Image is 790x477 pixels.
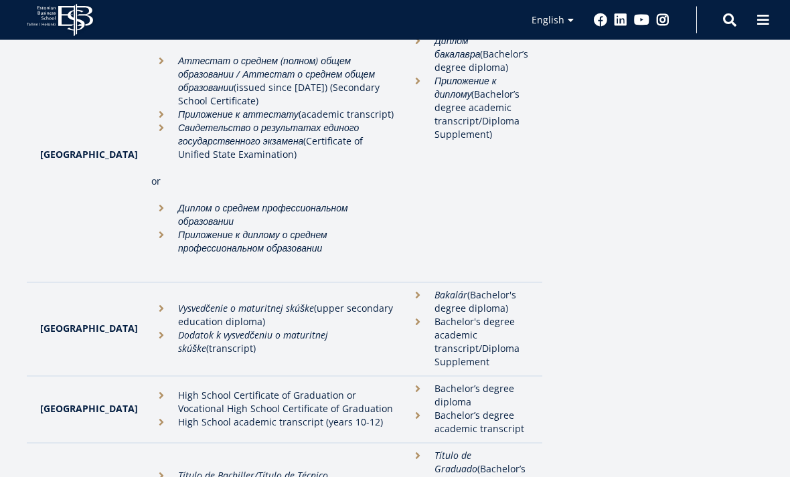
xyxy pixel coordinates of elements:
em: Диплом бакалавра [434,35,480,61]
em: Приложение к диплому [434,75,496,101]
a: Instagram [656,13,669,27]
li: Bachelor’s degree diploma [408,383,532,409]
em: Приложение к диплому о среднем профессиональном образовании [178,229,327,255]
li: High School Certificate of Graduation or Vocational High School Certificate of Graduation [151,389,394,416]
em: Vysvedčenie o maturitnej skúške [178,302,314,315]
strong: [GEOGRAPHIC_DATA] [40,403,138,415]
li: (Certificate of Unified State Examination) [151,122,394,162]
li: (transcript) [151,329,394,356]
em: Bakalár [434,289,467,302]
p: or [151,175,394,189]
li: High School academic transcript (years 10-12) [151,416,394,430]
a: Youtube [634,13,649,27]
em: Título de Graduado [434,450,477,476]
li: (academic transcript) [151,108,394,122]
li: (upper secondary education diploma) [151,302,394,329]
li: Bachelor’s degree academic transcript [408,409,532,436]
li: (Bachelor’s degree diploma) [408,35,532,75]
li: Bachelor's degree academic transcript/Diploma Supplement [408,316,532,369]
em: Аттестат о среднем (полном) общем образовании / Аттестат о среднем общем образовании [178,55,375,94]
a: Linkedin [614,13,627,27]
li: (Bachelor’s degree academic transcript/Diploma Supplement) [408,75,532,142]
em: Свидетельство о результатах единого государственного экзамена [178,122,359,148]
em: Диплом о среднем профессиональном образовании [178,202,348,228]
a: Facebook [594,13,607,27]
strong: [GEOGRAPHIC_DATA] [40,322,138,335]
strong: [GEOGRAPHIC_DATA] [40,149,138,161]
em: Dodatok k vysvedčeniu o maturitnej skúške [178,329,328,355]
em: Приложение к аттестату [178,108,299,121]
li: (issued since [DATE]) (Secondary School Certificate) [151,55,394,108]
li: (Bachelor's degree diploma) [408,289,532,316]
